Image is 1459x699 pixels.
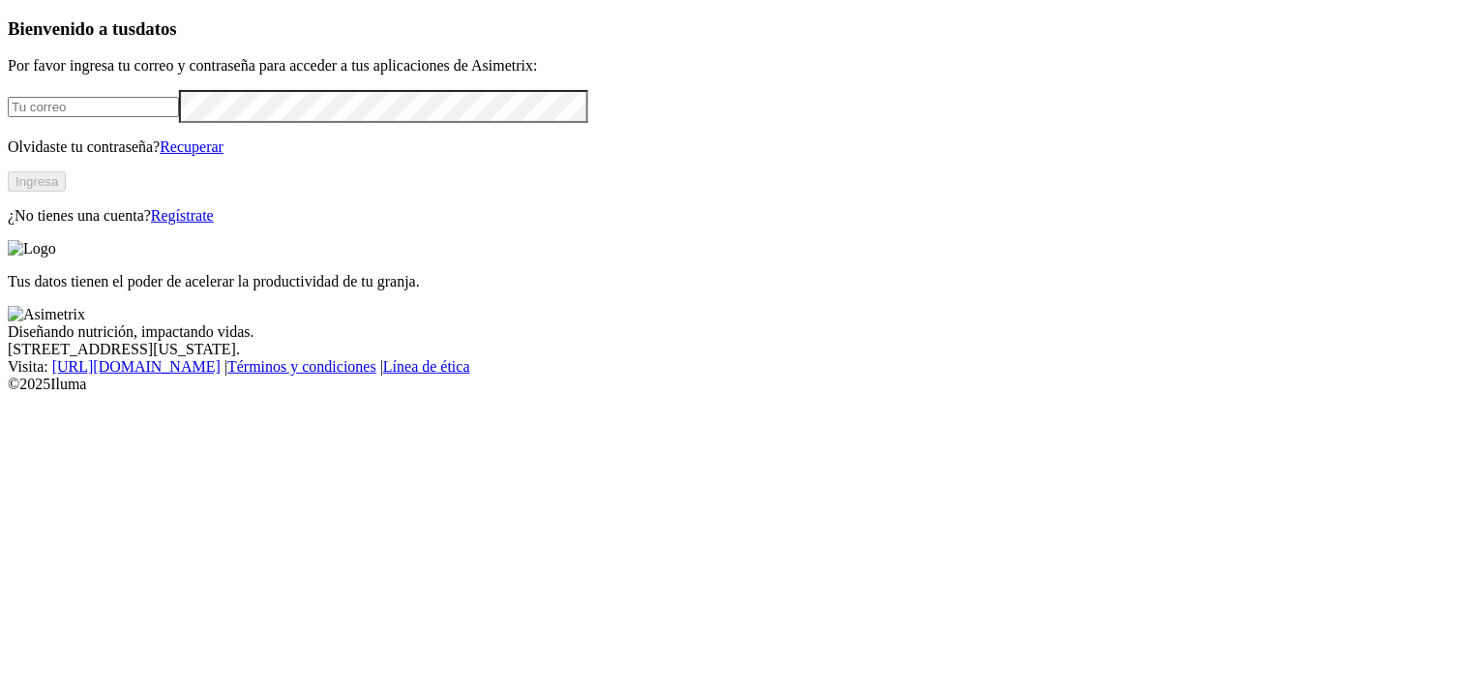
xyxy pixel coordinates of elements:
p: Por favor ingresa tu correo y contraseña para acceder a tus aplicaciones de Asimetrix: [8,57,1451,75]
div: [STREET_ADDRESS][US_STATE]. [8,341,1451,358]
p: Olvidaste tu contraseña? [8,138,1451,156]
h3: Bienvenido a tus [8,18,1451,40]
div: © 2025 Iluma [8,376,1451,393]
a: Regístrate [151,207,214,224]
span: datos [135,18,177,39]
a: Línea de ética [383,358,470,375]
div: Visita : | | [8,358,1451,376]
input: Tu correo [8,97,179,117]
button: Ingresa [8,171,66,192]
a: Términos y condiciones [227,358,376,375]
img: Asimetrix [8,306,85,323]
a: [URL][DOMAIN_NAME] [52,358,221,375]
a: Recuperar [160,138,223,155]
div: Diseñando nutrición, impactando vidas. [8,323,1451,341]
p: Tus datos tienen el poder de acelerar la productividad de tu granja. [8,273,1451,290]
p: ¿No tienes una cuenta? [8,207,1451,225]
img: Logo [8,240,56,258]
